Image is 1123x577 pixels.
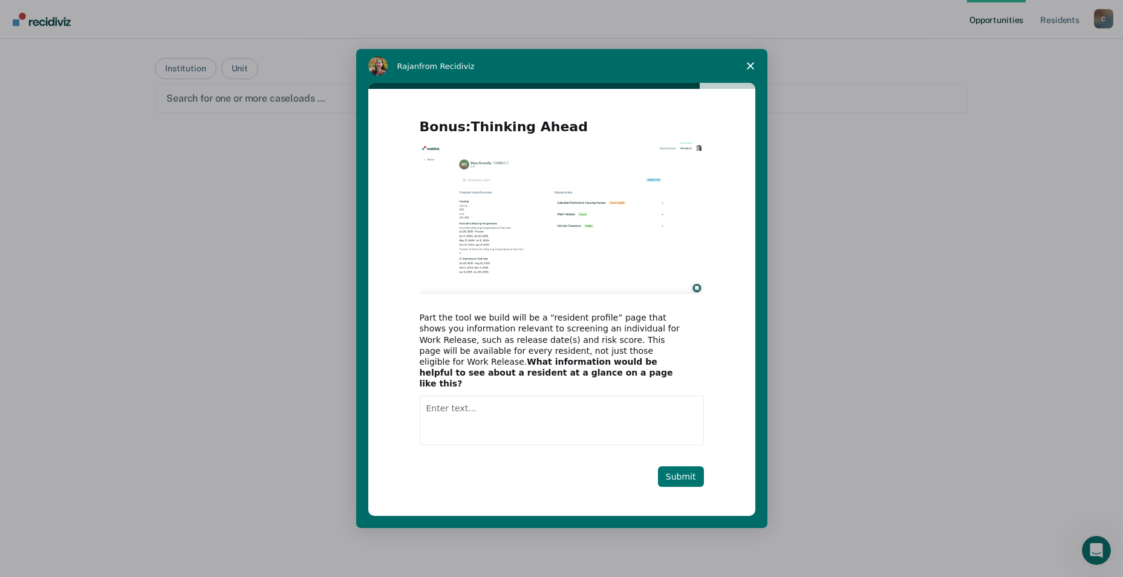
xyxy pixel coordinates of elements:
[368,56,388,76] img: Profile image for Rajan
[419,62,475,71] span: from Recidiviz
[658,466,704,487] button: Submit
[420,357,673,388] b: What information would be helpful to see about a resident at a glance on a page like this?
[397,62,420,71] span: Rajan
[420,396,704,445] textarea: Enter text...
[420,118,704,143] h2: Bonus:
[420,312,686,389] div: Part the tool we build will be a “resident profile” page that shows you information relevant to s...
[734,49,767,83] span: Close survey
[471,119,588,134] b: Thinking Ahead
